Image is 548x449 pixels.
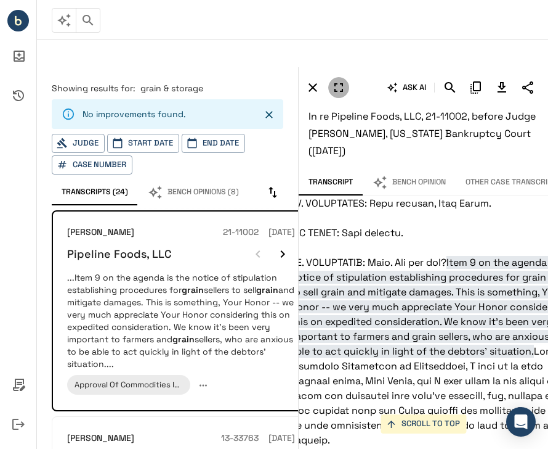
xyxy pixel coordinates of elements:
span: In re Pipeline Foods, LLC, 21-11002, before Judge [PERSON_NAME], [US_STATE] Bankruptcy Court ([DA... [308,110,536,157]
button: Download Transcript [491,77,512,98]
button: Transcript [299,170,363,196]
button: Search [440,77,461,98]
button: Close [260,105,278,124]
h6: 13-33763 [221,432,259,445]
button: Bench Opinion [363,170,456,196]
p: No improvements found. [83,108,186,120]
em: grain [256,284,278,295]
span: Approval Of Commodities Inventory Sales By Private Sales Outside Of The Normal Course Of Business [75,379,461,390]
h6: [PERSON_NAME] [67,432,134,445]
h6: Pipeline Foods, LLC [67,247,172,261]
div: Open Intercom Messenger [506,407,536,437]
em: grain [172,334,195,345]
h6: [DATE] [268,432,295,445]
h6: [DATE] [268,226,295,239]
h6: [PERSON_NAME] [67,226,134,239]
button: Start Date [107,134,179,153]
button: Bench Opinions (8) [138,179,249,205]
button: SCROLL TO TOP [381,414,466,434]
span: Showing results for: [52,83,135,94]
p: ...Item 9 on the agenda is the notice of stipulation establishing procedures for sellers to sell ... [67,271,295,370]
button: Share Transcript [517,77,538,98]
button: Transcripts (24) [52,179,138,205]
h6: 21-11002 [223,226,259,239]
button: End Date [182,134,245,153]
span: grain & storage [140,83,203,94]
button: Judge [52,134,105,153]
button: Copy Citation [465,77,486,98]
button: Case Number [52,155,132,175]
button: ASK AI [385,77,429,98]
em: grain [182,284,204,295]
